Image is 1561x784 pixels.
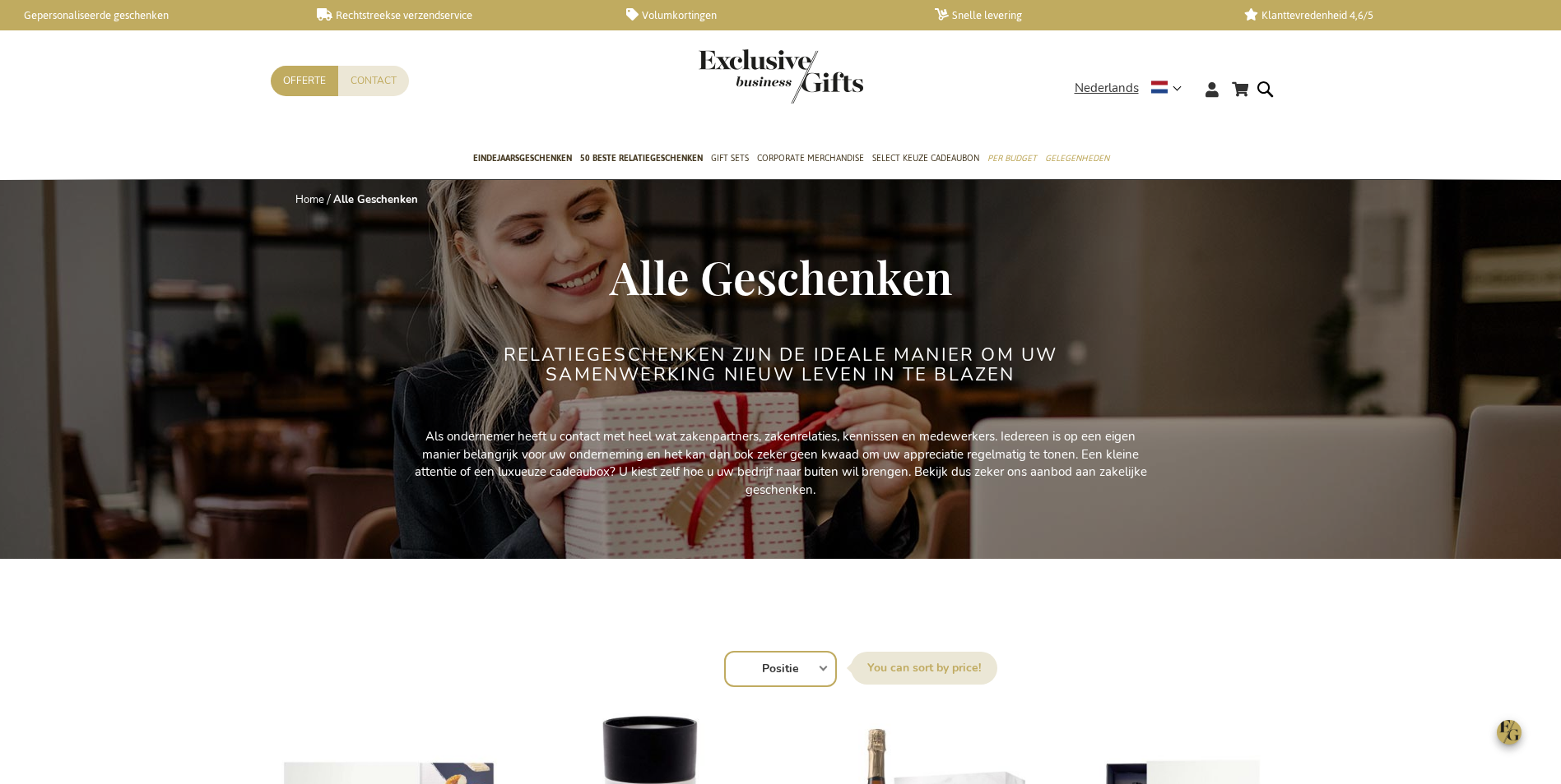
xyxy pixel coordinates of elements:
[317,8,599,22] a: Rechtstreekse verzendservice
[472,345,1089,385] h2: Relatiegeschenken zijn de ideale manier om uw samenwerking nieuw leven in te blazen
[1244,8,1526,22] a: Klanttevredenheid 4,6/5
[987,150,1037,167] span: Per Budget
[411,428,1151,499] p: Als ondernemer heeft u contact met heel wat zakenpartners, zakenrelaties, kennissen en medewerker...
[699,49,781,104] a: store logo
[473,150,572,167] span: Eindejaarsgeschenken
[757,139,864,180] a: Corporate Merchandise
[935,8,1217,22] a: Snelle levering
[872,139,979,180] a: Select Keuze Cadeaubon
[473,139,572,180] a: Eindejaarsgeschenken
[699,49,863,104] img: Exclusive Business gifts logo
[757,150,864,167] span: Corporate Merchandise
[271,66,338,96] a: Offerte
[851,652,997,685] label: Sorteer op
[1045,139,1109,180] a: Gelegenheden
[580,139,703,180] a: 50 beste relatiegeschenken
[333,192,418,207] strong: Alle Geschenken
[1075,79,1139,98] span: Nederlands
[987,139,1037,180] a: Per Budget
[8,8,290,22] a: Gepersonaliseerde geschenken
[1045,150,1109,167] span: Gelegenheden
[711,150,749,167] span: Gift Sets
[580,150,703,167] span: 50 beste relatiegeschenken
[872,150,979,167] span: Select Keuze Cadeaubon
[711,139,749,180] a: Gift Sets
[626,8,908,22] a: Volumkortingen
[338,66,409,96] a: Contact
[295,192,324,207] a: Home
[610,246,952,307] span: Alle Geschenken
